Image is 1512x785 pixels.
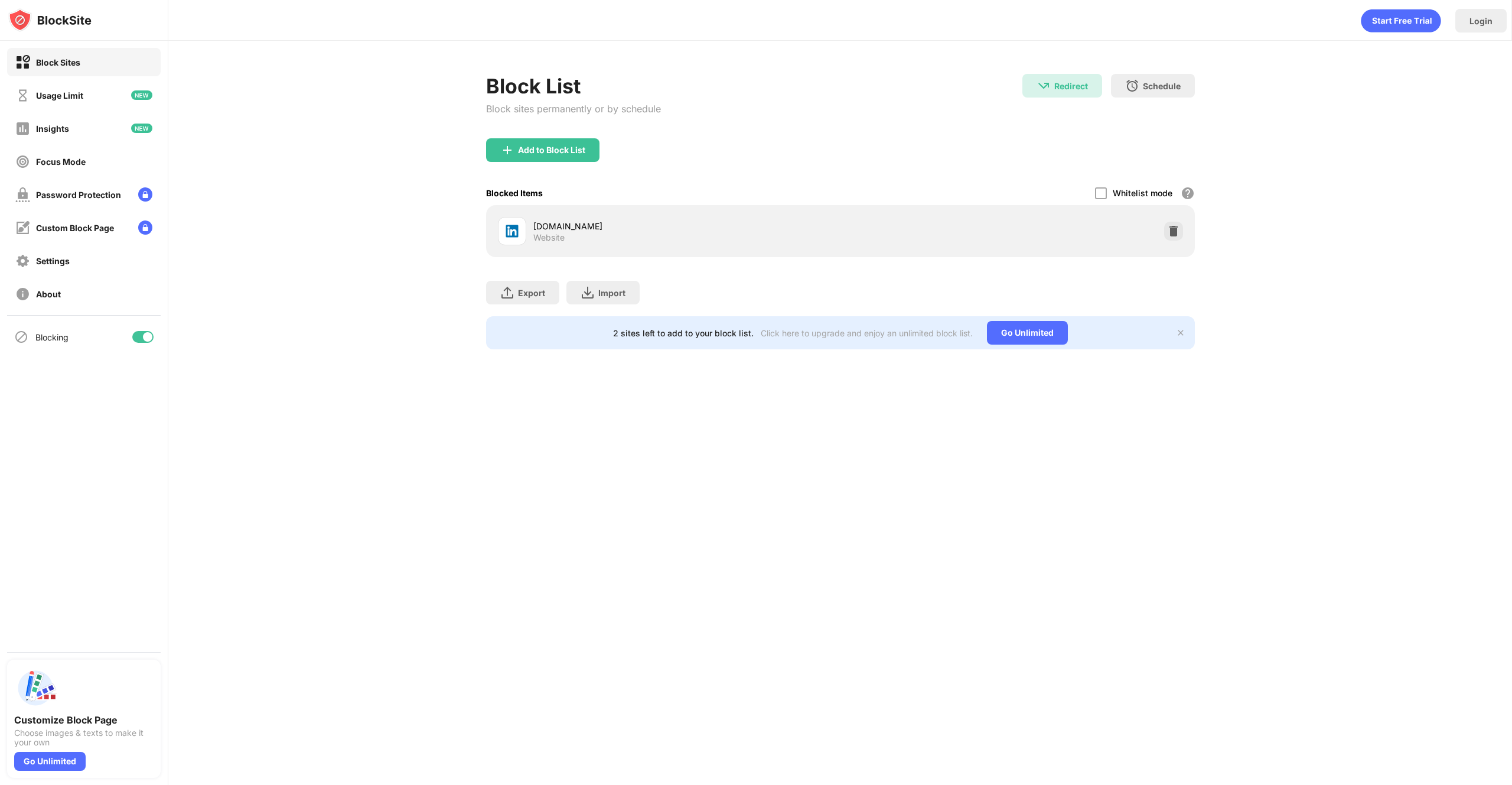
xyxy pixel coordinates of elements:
[533,232,565,243] div: Website
[14,752,86,771] div: Go Unlimited
[598,288,625,298] div: Import
[505,224,519,238] img: favicons
[36,256,70,266] div: Settings
[1054,81,1088,91] div: Redirect
[518,145,585,155] div: Add to Block List
[518,288,545,298] div: Export
[1143,81,1181,91] div: Schedule
[533,220,840,232] div: [DOMAIN_NAME]
[761,328,973,338] div: Click here to upgrade and enjoy an unlimited block list.
[36,124,69,134] div: Insights
[1113,188,1172,198] div: Whitelist mode
[15,220,30,235] img: customize-block-page-off.svg
[36,190,121,200] div: Password Protection
[1361,9,1441,33] div: animation
[14,330,28,344] img: blocking-icon.svg
[1176,328,1185,338] img: x-button.svg
[14,714,154,726] div: Customize Block Page
[36,57,80,67] div: Block Sites
[36,223,114,233] div: Custom Block Page
[15,187,30,202] img: password-protection-off.svg
[486,103,661,115] div: Block sites permanently or by schedule
[36,90,83,100] div: Usage Limit
[15,88,30,103] img: time-usage-off.svg
[15,154,30,169] img: focus-off.svg
[36,289,61,299] div: About
[15,287,30,301] img: about-off.svg
[987,321,1068,345] div: Go Unlimited
[15,254,30,268] img: settings-off.svg
[138,220,152,235] img: lock-menu.svg
[8,8,92,32] img: logo-blocksite.svg
[138,187,152,202] img: lock-menu.svg
[14,667,57,709] img: push-custom-page.svg
[1469,16,1493,26] div: Login
[14,728,154,747] div: Choose images & texts to make it your own
[131,90,152,100] img: new-icon.svg
[131,124,152,133] img: new-icon.svg
[486,188,543,198] div: Blocked Items
[15,55,30,70] img: block-on.svg
[35,332,69,342] div: Blocking
[15,121,30,136] img: insights-off.svg
[613,328,754,338] div: 2 sites left to add to your block list.
[36,157,86,167] div: Focus Mode
[486,74,661,98] div: Block List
